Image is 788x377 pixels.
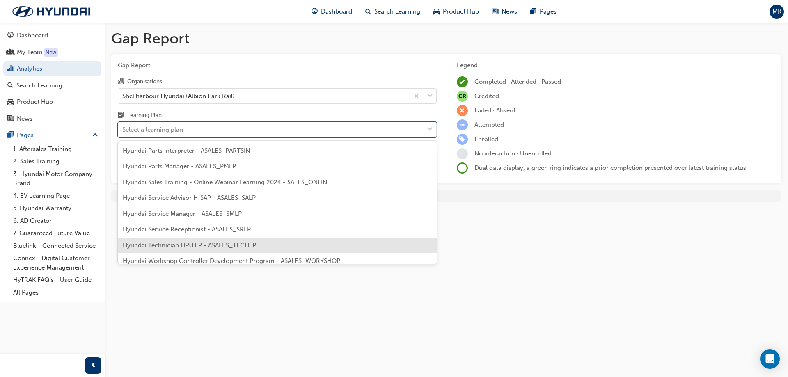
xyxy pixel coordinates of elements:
span: Hyundai Service Manager - ASALES_SMLP [123,210,242,217]
span: Failed · Absent [474,107,515,114]
span: Completed · Attended · Passed [474,78,561,85]
span: search-icon [365,7,371,17]
span: organisation-icon [118,78,124,85]
span: learningRecordVerb_ATTEMPT-icon [457,119,468,130]
div: Product Hub [17,97,53,107]
a: pages-iconPages [524,3,563,20]
span: learningRecordVerb_ENROLL-icon [457,134,468,145]
a: 6. AD Creator [10,215,101,227]
span: guage-icon [7,32,14,39]
span: search-icon [7,82,13,89]
span: learningRecordVerb_NONE-icon [457,148,468,159]
span: Attempted [474,121,504,128]
a: 1. Aftersales Training [10,143,101,155]
a: 7. Guaranteed Future Value [10,227,101,240]
span: pages-icon [7,132,14,139]
a: Bluelink - Connected Service [10,240,101,252]
span: Hyundai Parts Interpreter - ASALES_PARTSIN [123,147,250,154]
span: Hyundai Sales Training - Online Webinar Learning 2024 - SALES_ONLINE [123,178,331,186]
a: My Team [3,45,101,60]
h1: Gap Report [111,30,781,48]
button: Pages [3,128,101,143]
span: learningplan-icon [118,112,124,119]
img: Trak [4,3,98,20]
span: Dual data display; a green ring indicates a prior completion presented over latest training status. [474,164,748,171]
span: news-icon [492,7,498,17]
a: HyTRAK FAQ's - User Guide [10,274,101,286]
a: search-iconSearch Learning [359,3,427,20]
span: Pages [540,7,557,16]
a: news-iconNews [486,3,524,20]
span: down-icon [427,91,433,101]
a: 2. Sales Training [10,155,101,168]
button: DashboardMy TeamAnalyticsSearch LearningProduct HubNews [3,26,101,128]
span: null-icon [457,91,468,102]
span: Credited [474,92,499,100]
span: Product Hub [443,7,479,16]
span: prev-icon [90,361,96,371]
a: All Pages [10,286,101,299]
a: Product Hub [3,94,101,110]
div: My Team [17,48,43,57]
div: Learning Plan [127,111,162,119]
span: news-icon [7,115,14,123]
span: car-icon [433,7,440,17]
a: Analytics [3,61,101,76]
span: Hyundai Service Receptionist - ASALES_SRLP [123,226,251,233]
span: Gap Report [118,61,437,70]
span: Enrolled [474,135,498,143]
span: Hyundai Technician H-STEP - ASALES_TECHLP [123,242,256,249]
a: Dashboard [3,28,101,43]
span: up-icon [92,130,98,141]
a: Search Learning [3,78,101,93]
span: down-icon [427,124,433,135]
span: Dashboard [321,7,352,16]
div: Organisations [127,78,162,86]
button: MK [770,5,784,19]
a: 4. EV Learning Page [10,190,101,202]
span: Hyundai Service Advisor H-SAP - ASALES_SALP [123,194,256,201]
span: MK [772,7,781,16]
a: 5. Hyundai Warranty [10,202,101,215]
div: Open Intercom Messenger [760,349,780,369]
span: learningRecordVerb_FAIL-icon [457,105,468,116]
a: guage-iconDashboard [305,3,359,20]
div: Dashboard [17,31,48,40]
span: chart-icon [7,65,14,73]
span: News [502,7,517,16]
span: No interaction · Unenrolled [474,150,552,157]
a: Connex - Digital Customer Experience Management [10,252,101,274]
span: Hyundai Workshop Controller Development Program - ASALES_WORKSHOP [123,257,340,265]
div: Pages [17,130,34,140]
span: people-icon [7,49,14,56]
span: car-icon [7,98,14,106]
div: Tooltip anchor [44,48,58,57]
a: News [3,111,101,126]
div: Select a learning plan [122,125,183,135]
div: Search Learning [16,81,62,90]
span: learningRecordVerb_COMPLETE-icon [457,76,468,87]
span: Hyundai Parts Manager - ASALES_PMLP [123,162,236,170]
span: Search Learning [374,7,420,16]
div: Legend [457,61,775,70]
div: Shellharbour Hyundai (Albion Park Rail) [122,91,235,101]
span: guage-icon [312,7,318,17]
a: 3. Hyundai Motor Company Brand [10,168,101,190]
div: News [17,114,32,123]
span: pages-icon [530,7,536,17]
a: car-iconProduct Hub [427,3,486,20]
